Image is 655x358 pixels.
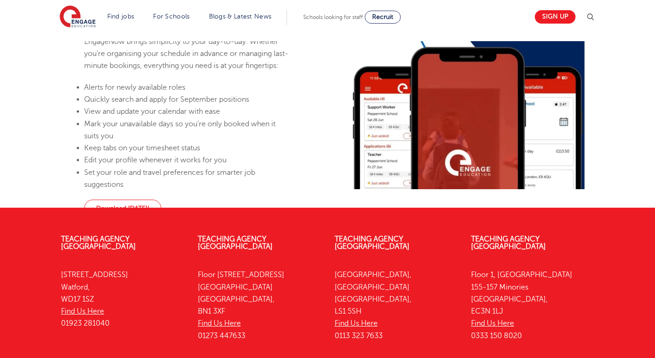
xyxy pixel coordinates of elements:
a: Find Us Here [335,319,378,327]
li: View and update your calendar with ease [84,105,290,117]
a: Teaching Agency [GEOGRAPHIC_DATA] [335,235,410,251]
a: Download [DATE]! [84,200,161,217]
a: Blogs & Latest News [209,13,272,20]
li: Quickly search and apply for September positions [84,93,290,105]
li: Edit your profile whenever it works for you [84,154,290,166]
a: For Schools [153,13,190,20]
a: Find Us Here [198,319,241,327]
li: Set your role and travel preferences for smarter job suggestions [84,166,290,191]
li: Mark your unavailable days so you’re only booked when it suits you [84,117,290,142]
img: Engage Education [60,6,96,29]
li: Keep tabs on your timesheet status [84,142,290,154]
p: [GEOGRAPHIC_DATA], [GEOGRAPHIC_DATA] [GEOGRAPHIC_DATA], LS1 5SH 0113 323 7633 [335,269,458,342]
p: Created specifically for teachers and support staff, EngageNow brings simplicity to your day-to-d... [84,11,290,72]
li: Alerts for newly available roles [84,81,290,93]
a: Find Us Here [61,307,104,315]
a: Find jobs [107,13,135,20]
a: Teaching Agency [GEOGRAPHIC_DATA] [198,235,273,251]
p: [STREET_ADDRESS] Watford, WD17 1SZ 01923 281040 [61,269,184,329]
a: Sign up [535,10,575,24]
a: Teaching Agency [GEOGRAPHIC_DATA] [471,235,546,251]
a: Find Us Here [471,319,514,327]
a: Recruit [365,11,401,24]
span: Recruit [372,13,393,20]
p: Floor 1, [GEOGRAPHIC_DATA] 155-157 Minories [GEOGRAPHIC_DATA], EC3N 1LJ 0333 150 8020 [471,269,594,342]
a: Teaching Agency [GEOGRAPHIC_DATA] [61,235,136,251]
span: Schools looking for staff [303,14,363,20]
p: Floor [STREET_ADDRESS] [GEOGRAPHIC_DATA] [GEOGRAPHIC_DATA], BN1 3XF 01273 447633 [198,269,321,342]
